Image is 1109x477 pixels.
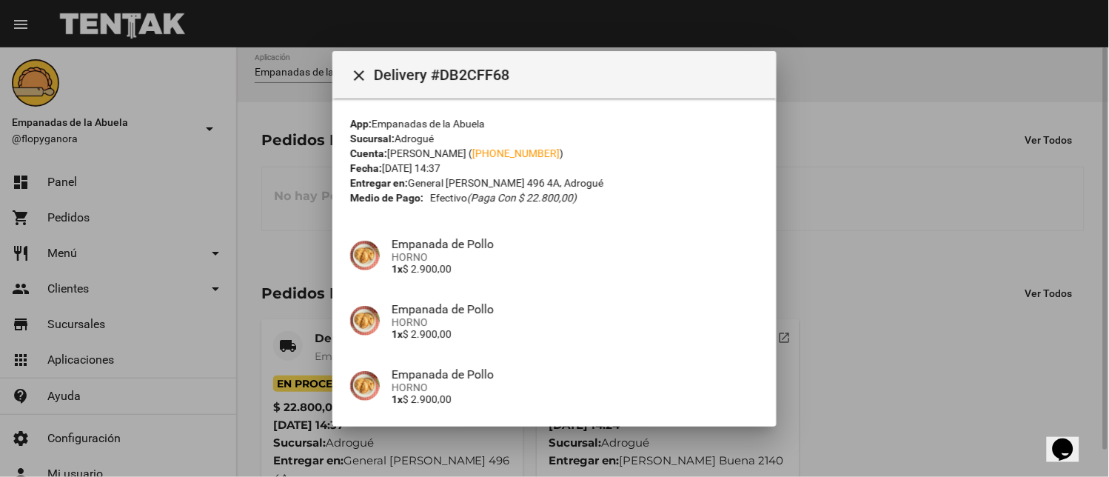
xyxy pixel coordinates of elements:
[350,176,759,190] div: General [PERSON_NAME] 496 4A, Adrogué
[350,147,387,159] strong: Cuenta:
[350,146,759,161] div: [PERSON_NAME] ( )
[350,177,408,189] strong: Entregar en:
[350,306,380,336] img: 10349b5f-e677-4e10-aec3-c36b893dfd64.jpg
[392,367,759,381] h4: Empanada de Pollo
[467,192,577,204] i: (Paga con $ 22.800,00)
[350,190,423,205] strong: Medio de Pago:
[392,316,759,327] span: HORNO
[392,236,759,250] h4: Empanada de Pollo
[392,381,759,393] span: HORNO
[374,63,765,87] span: Delivery #DB2CFF68
[392,262,403,274] b: 1x
[350,118,372,130] strong: App:
[392,250,759,262] span: HORNO
[350,371,380,401] img: 10349b5f-e677-4e10-aec3-c36b893dfd64.jpg
[350,161,759,176] div: [DATE] 14:37
[392,262,759,274] p: $ 2.900,00
[350,131,759,146] div: Adrogué
[350,67,368,84] mat-icon: Cerrar
[350,162,382,174] strong: Fecha:
[1047,418,1094,462] iframe: chat widget
[350,133,395,144] strong: Sucursal:
[392,393,759,404] p: $ 2.900,00
[350,241,380,270] img: 10349b5f-e677-4e10-aec3-c36b893dfd64.jpg
[392,301,759,316] h4: Empanada de Pollo
[392,327,403,339] b: 1x
[392,393,403,404] b: 1x
[344,60,374,90] button: Cerrar
[430,190,577,205] span: Efectivo
[392,327,759,339] p: $ 2.900,00
[472,147,560,159] a: [PHONE_NUMBER]
[350,116,759,131] div: Empanadas de la Abuela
